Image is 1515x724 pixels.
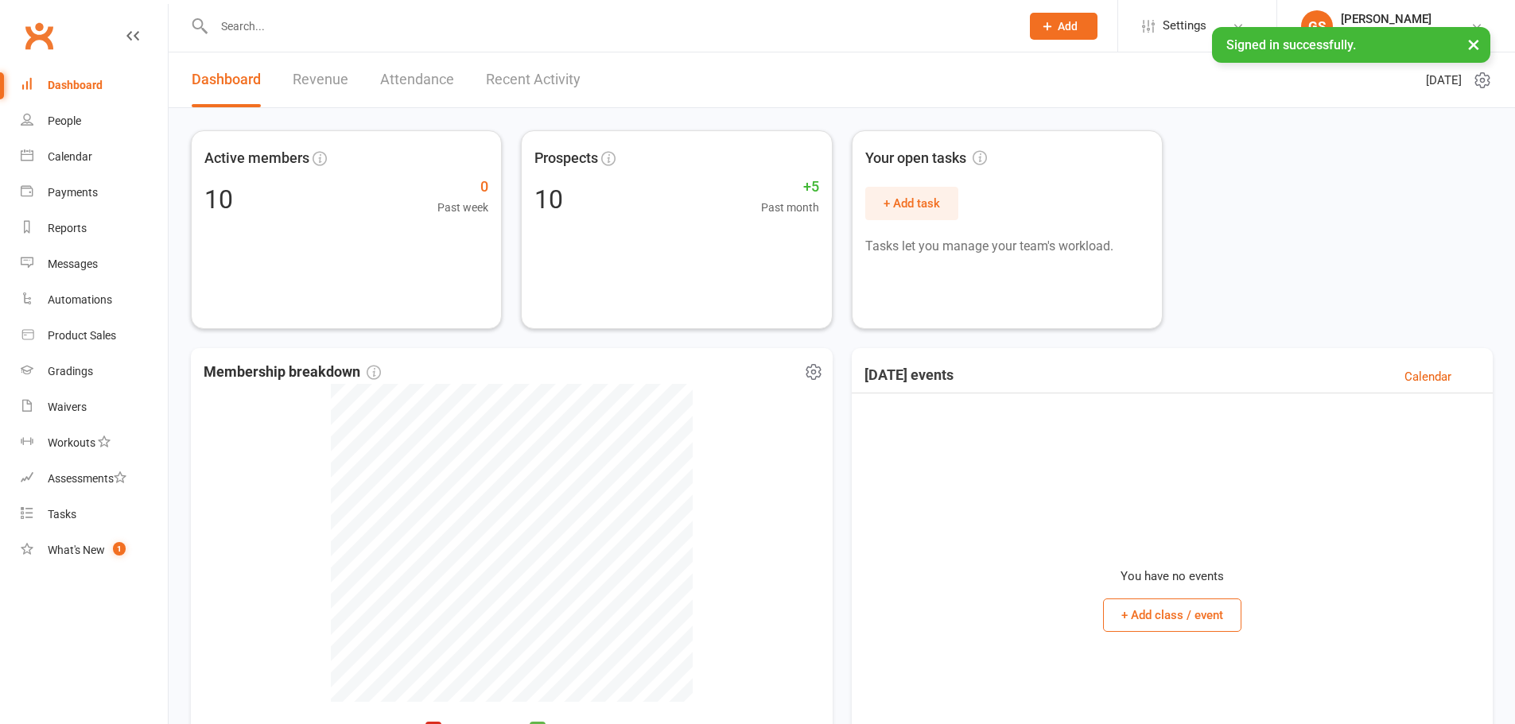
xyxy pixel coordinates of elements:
[48,293,112,306] div: Automations
[48,508,76,521] div: Tasks
[21,318,168,354] a: Product Sales
[761,176,819,199] span: +5
[21,461,168,497] a: Assessments
[21,211,168,246] a: Reports
[1341,12,1470,26] div: [PERSON_NAME]
[1163,8,1206,44] span: Settings
[48,186,98,199] div: Payments
[21,282,168,318] a: Automations
[1341,26,1470,41] div: Kinetic Martial Arts Dubbo
[865,187,958,220] button: + Add task
[21,103,168,139] a: People
[21,354,168,389] a: Gradings
[1459,27,1488,61] button: ×
[865,147,987,170] span: Your open tasks
[209,15,1009,37] input: Search...
[437,199,488,216] span: Past week
[1030,13,1097,40] button: Add
[21,139,168,175] a: Calendar
[48,79,103,91] div: Dashboard
[48,401,87,413] div: Waivers
[48,150,92,163] div: Calendar
[1058,20,1078,33] span: Add
[534,187,563,212] div: 10
[21,532,168,568] a: What's New1
[48,257,98,270] div: Messages
[1426,71,1462,90] span: [DATE]
[48,222,87,234] div: Reports
[21,246,168,282] a: Messages
[1404,367,1451,386] a: Calendar
[21,68,168,103] a: Dashboard
[865,236,1149,257] p: Tasks let you manage your team's workload.
[204,187,233,212] div: 10
[21,389,168,425] a: Waivers
[204,361,381,384] span: Membership breakdown
[761,199,819,216] span: Past month
[534,147,598,170] span: Prospects
[380,52,454,107] a: Attendance
[1301,10,1333,42] div: GS
[48,114,81,127] div: People
[486,52,581,107] a: Recent Activity
[113,542,126,556] span: 1
[192,52,261,107] a: Dashboard
[48,365,93,377] div: Gradings
[437,176,488,199] span: 0
[21,425,168,461] a: Workouts
[204,147,309,170] span: Active members
[48,329,116,342] div: Product Sales
[1226,37,1356,52] span: Signed in successfully.
[1121,567,1224,586] p: You have no events
[21,175,168,211] a: Payments
[864,367,954,386] h3: [DATE] events
[19,16,59,56] a: Clubworx
[1103,598,1241,632] button: + Add class / event
[48,436,95,449] div: Workouts
[21,497,168,532] a: Tasks
[293,52,348,107] a: Revenue
[48,472,126,485] div: Assessments
[48,544,105,556] div: What's New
